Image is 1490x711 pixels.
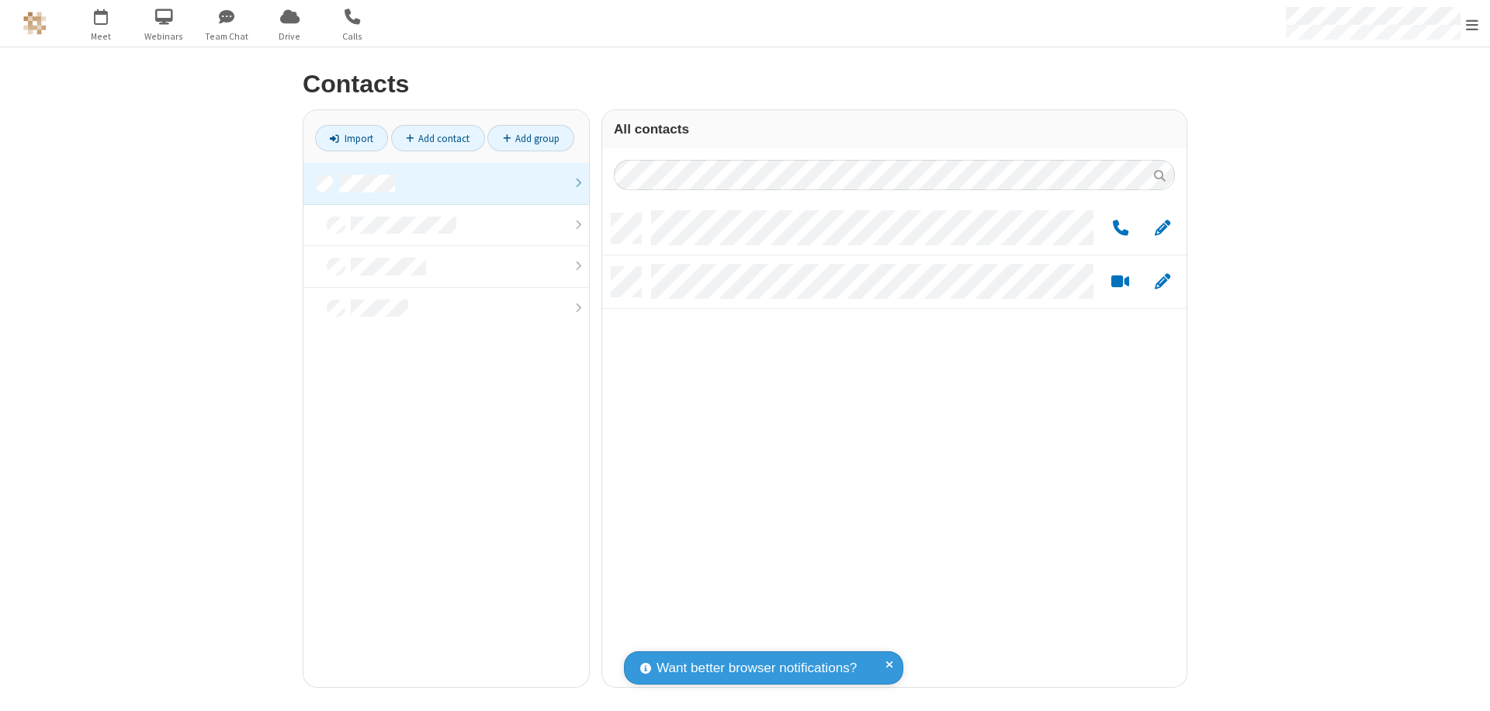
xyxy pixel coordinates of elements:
h3: All contacts [614,122,1175,137]
h2: Contacts [303,71,1187,98]
span: Meet [72,29,130,43]
a: Import [315,125,388,151]
div: grid [602,202,1187,687]
span: Team Chat [198,29,256,43]
span: Webinars [135,29,193,43]
span: Want better browser notifications? [657,658,857,678]
button: Start a video meeting [1105,272,1135,292]
img: QA Selenium DO NOT DELETE OR CHANGE [23,12,47,35]
button: Edit [1147,219,1177,238]
a: Add group [487,125,574,151]
span: Drive [261,29,319,43]
button: Edit [1147,272,1177,292]
a: Add contact [391,125,485,151]
button: Call by phone [1105,219,1135,238]
span: Calls [324,29,382,43]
